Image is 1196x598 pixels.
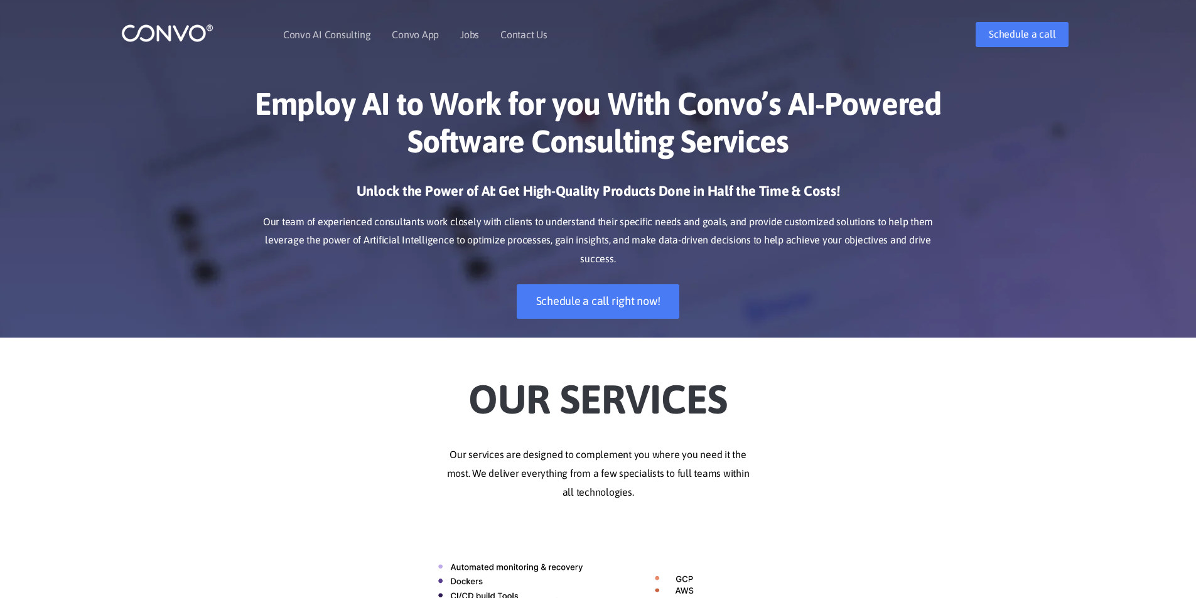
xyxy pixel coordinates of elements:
[976,22,1069,47] a: Schedule a call
[460,29,479,40] a: Jobs
[250,182,947,210] h3: Unlock the Power of AI: Get High-Quality Products Done in Half the Time & Costs!
[121,23,213,43] img: logo_1.png
[250,446,947,502] p: Our services are designed to complement you where you need it the most. We deliver everything fro...
[283,29,370,40] a: Convo AI Consulting
[517,284,680,319] a: Schedule a call right now!
[500,29,547,40] a: Contact Us
[250,356,947,427] h2: Our Services
[392,29,439,40] a: Convo App
[250,213,947,269] p: Our team of experienced consultants work closely with clients to understand their specific needs ...
[250,85,947,169] h1: Employ AI to Work for you With Convo’s AI-Powered Software Consulting Services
